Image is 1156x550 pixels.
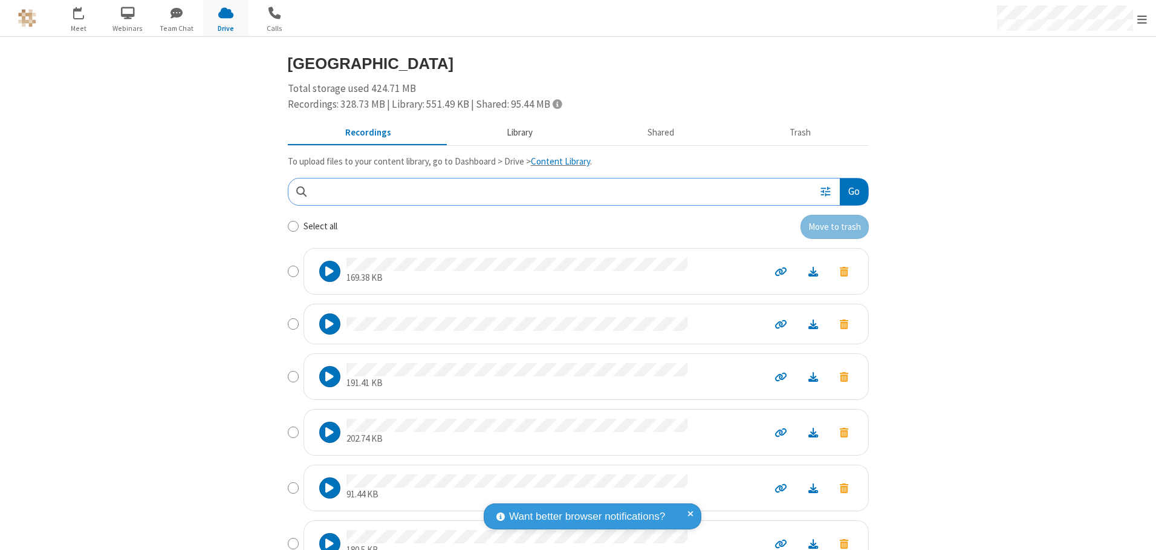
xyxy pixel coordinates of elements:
[288,155,869,169] p: To upload files to your content library, go to Dashboard > Drive > .
[449,122,590,145] button: Content library
[346,432,687,446] p: 202.74 KB
[509,509,665,525] span: Want better browser notifications?
[800,215,869,239] button: Move to trash
[732,122,869,145] button: Trash
[590,122,732,145] button: Shared during meetings
[797,264,829,278] a: Download file
[346,271,687,285] p: 169.38 KB
[797,317,829,331] a: Download file
[797,425,829,439] a: Download file
[829,368,859,385] button: Move to trash
[1126,519,1147,542] iframe: Chat
[829,316,859,332] button: Move to trash
[288,122,449,145] button: Recorded meetings
[829,424,859,440] button: Move to trash
[346,488,687,502] p: 91.44 KB
[288,97,869,113] div: Recordings: 328.73 MB | Library: 551.49 KB | Shared: 95.44 MB
[203,23,248,34] span: Drive
[105,23,151,34] span: Webinars
[82,7,89,16] div: 1
[154,23,200,34] span: Team Chat
[553,99,562,109] span: Totals displayed include files that have been moved to the trash.
[18,9,36,27] img: QA Selenium DO NOT DELETE OR CHANGE
[797,370,829,384] a: Download file
[829,263,859,280] button: Move to trash
[797,481,829,495] a: Download file
[840,178,868,206] button: Go
[288,81,869,112] div: Total storage used 424.71 MB
[304,220,337,234] label: Select all
[531,156,590,167] a: Content Library
[252,23,297,34] span: Calls
[56,23,102,34] span: Meet
[288,55,869,72] h3: [GEOGRAPHIC_DATA]
[829,480,859,496] button: Move to trash
[346,376,687,390] p: 191.41 KB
